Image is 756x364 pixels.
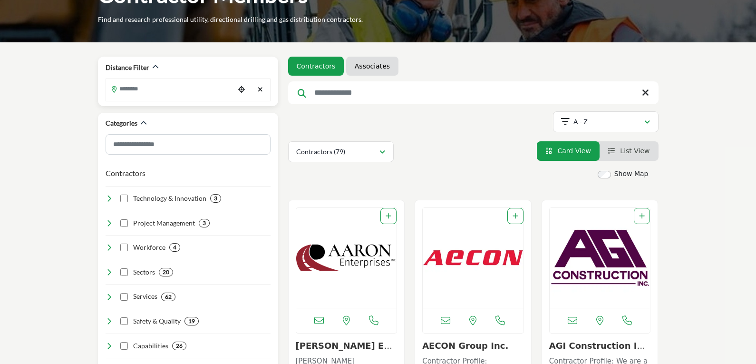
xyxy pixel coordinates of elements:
[549,341,645,361] a: AGI Construction Inc...
[296,208,397,308] img: Aaron Enterprises Inc.
[423,208,523,308] a: Open Listing in new tab
[203,220,206,226] b: 3
[120,293,128,301] input: Select Services checkbox
[199,219,210,227] div: 3 Results For Project Management
[234,79,249,100] div: Choose your current location
[106,63,149,72] h2: Distance Filter
[165,294,172,300] b: 62
[120,244,128,251] input: Select Workforce checkbox
[133,341,168,351] h4: Capabilities: Specialized skills and equipment for executing complex projects using advanced tech...
[297,61,336,71] a: Contractors
[106,79,234,98] input: Search Location
[422,341,508,351] a: AECON Group Inc.
[120,268,128,276] input: Select Sectors checkbox
[573,117,588,127] p: A - Z
[253,79,268,100] div: Clear search location
[106,118,137,128] h2: Categories
[550,208,650,308] a: Open Listing in new tab
[133,194,206,203] h4: Technology & Innovation: Leveraging cutting-edge tools, systems, and processes to optimize effici...
[172,342,186,350] div: 26 Results For Capabilities
[214,195,217,202] b: 3
[159,268,173,276] div: 20 Results For Sectors
[106,167,145,179] button: Contractors
[288,81,659,104] input: Search Keyword
[288,141,394,162] button: Contractors (79)
[133,316,181,326] h4: Safety & Quality: Unwavering commitment to ensuring the highest standards of safety, compliance, ...
[620,147,649,155] span: List View
[639,212,645,220] a: Add To List
[386,212,391,220] a: Add To List
[296,208,397,308] a: Open Listing in new tab
[133,243,165,252] h4: Workforce: Skilled, experienced, and diverse professionals dedicated to excellence in all aspects...
[550,208,650,308] img: AGI Construction Inc.
[169,243,180,252] div: 4 Results For Workforce
[614,169,649,179] label: Show Map
[608,147,650,155] a: View List
[184,317,199,325] div: 19 Results For Safety & Quality
[120,342,128,350] input: Select Capabilities checkbox
[98,15,363,24] p: Find and research professional utility, directional drilling and gas distribution contractors.
[296,147,345,157] p: Contractors (79)
[296,341,394,361] a: [PERSON_NAME] Enterprises In...
[537,141,600,161] li: Card View
[355,61,390,71] a: Associates
[422,341,524,351] h3: AECON Group Inc.
[133,292,157,301] h4: Services: Comprehensive offerings for pipeline construction, maintenance, and repair across vario...
[176,343,183,349] b: 26
[120,219,128,227] input: Select Project Management checkbox
[173,244,176,251] b: 4
[296,341,397,351] h3: Aaron Enterprises Inc.
[549,341,651,351] h3: AGI Construction Inc.
[188,318,195,325] b: 19
[557,147,591,155] span: Card View
[120,195,128,202] input: Select Technology & Innovation checkbox
[600,141,659,161] li: List View
[210,194,221,203] div: 3 Results For Technology & Innovation
[163,269,169,275] b: 20
[106,134,271,155] input: Search Category
[133,267,155,277] h4: Sectors: Serving multiple industries, including oil & gas, water, sewer, electric power, and tele...
[120,317,128,325] input: Select Safety & Quality checkbox
[545,147,591,155] a: View Card
[133,218,195,228] h4: Project Management: Effective planning, coordination, and oversight to deliver projects on time, ...
[553,111,659,132] button: A - Z
[161,293,175,301] div: 62 Results For Services
[513,212,518,220] a: Add To List
[423,208,523,308] img: AECON Group Inc.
